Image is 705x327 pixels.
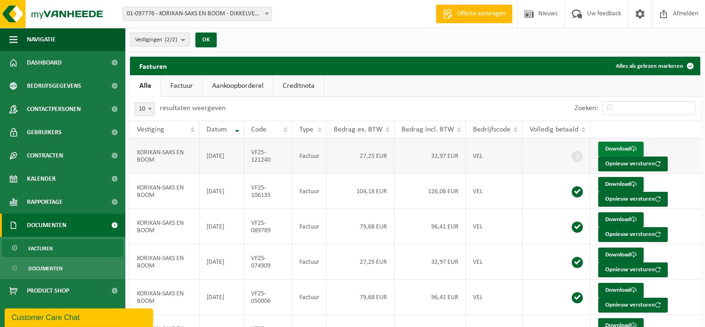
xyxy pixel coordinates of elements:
[5,307,155,327] iframe: chat widget
[292,174,327,209] td: Factuur
[130,244,200,280] td: KORIKAN-SAKS EN BOOM
[130,75,161,97] a: Alle
[27,51,62,74] span: Dashboard
[395,280,466,315] td: 96,41 EUR
[395,209,466,244] td: 96,41 EUR
[123,7,272,20] span: 01-097776 - KORIKAN-SAKS EN BOOM - DIKKELVENNE
[401,126,454,133] span: Bedrag incl. BTW
[130,174,200,209] td: KORIKAN-SAKS EN BOOM
[195,33,217,47] button: OK
[395,174,466,209] td: 126,06 EUR
[160,105,226,112] label: resultaten weergeven
[598,212,644,227] a: Download
[135,33,177,47] span: Vestigingen
[598,262,668,277] button: Opnieuw versturen
[598,177,644,192] a: Download
[251,126,266,133] span: Code
[598,142,644,157] a: Download
[327,209,395,244] td: 79,68 EUR
[207,126,227,133] span: Datum
[27,167,56,190] span: Kalender
[135,103,155,116] span: 10
[598,248,644,262] a: Download
[530,126,578,133] span: Volledig betaald
[598,192,668,207] button: Opnieuw versturen
[165,37,177,43] count: (2/2)
[292,138,327,174] td: Factuur
[137,126,164,133] span: Vestiging
[244,209,293,244] td: VF25-089789
[244,244,293,280] td: VF25-074909
[2,259,123,277] a: Documenten
[292,209,327,244] td: Factuur
[200,138,244,174] td: [DATE]
[28,240,53,257] span: Facturen
[27,28,56,51] span: Navigatie
[598,298,668,313] button: Opnieuw versturen
[200,280,244,315] td: [DATE]
[466,209,523,244] td: VEL
[130,57,176,75] h2: Facturen
[608,57,699,75] button: Alles als gelezen markeren
[28,260,63,277] span: Documenten
[327,138,395,174] td: 27,25 EUR
[130,209,200,244] td: KORIKAN-SAKS EN BOOM
[292,244,327,280] td: Factuur
[395,244,466,280] td: 32,97 EUR
[466,244,523,280] td: VEL
[203,75,273,97] a: Aankoopborderel
[327,244,395,280] td: 27,25 EUR
[200,174,244,209] td: [DATE]
[161,75,202,97] a: Factuur
[575,105,598,112] label: Zoeken:
[466,174,523,209] td: VEL
[200,209,244,244] td: [DATE]
[135,102,155,116] span: 10
[123,7,272,21] span: 01-097776 - KORIKAN-SAKS EN BOOM - DIKKELVENNE
[395,138,466,174] td: 32,97 EUR
[466,280,523,315] td: VEL
[598,227,668,242] button: Opnieuw versturen
[473,126,511,133] span: Bedrijfscode
[598,283,644,298] a: Download
[27,214,66,237] span: Documenten
[27,302,102,326] span: Acceptatievoorwaarden
[273,75,324,97] a: Creditnota
[466,138,523,174] td: VEL
[27,190,63,214] span: Rapportage
[130,280,200,315] td: KORIKAN-SAKS EN BOOM
[334,126,382,133] span: Bedrag ex. BTW
[244,174,293,209] td: VF25-106135
[27,279,69,302] span: Product Shop
[598,157,668,171] button: Opnieuw versturen
[130,138,200,174] td: KORIKAN-SAKS EN BOOM
[455,9,508,19] span: Offerte aanvragen
[292,280,327,315] td: Factuur
[436,5,512,23] a: Offerte aanvragen
[27,74,81,98] span: Bedrijfsgegevens
[244,280,293,315] td: VF25-050006
[27,144,63,167] span: Contracten
[327,280,395,315] td: 79,68 EUR
[244,138,293,174] td: VF25-121240
[27,98,81,121] span: Contactpersonen
[327,174,395,209] td: 104,18 EUR
[130,33,190,46] button: Vestigingen(2/2)
[200,244,244,280] td: [DATE]
[299,126,313,133] span: Type
[27,121,62,144] span: Gebruikers
[2,239,123,257] a: Facturen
